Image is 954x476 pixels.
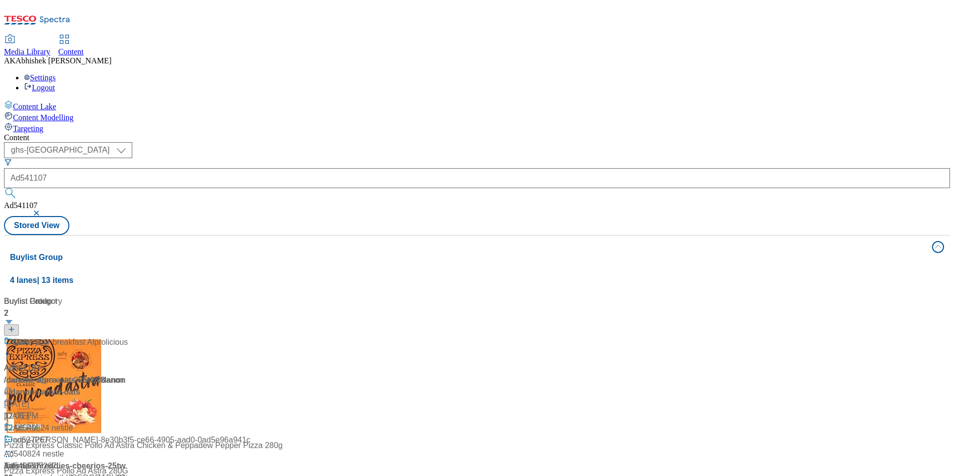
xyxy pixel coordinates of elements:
[4,307,129,319] div: 2
[4,295,129,307] div: Buylist Group
[13,124,43,133] span: Targeting
[4,168,950,188] input: Search
[4,448,64,460] div: Ad540824 nestle
[4,398,129,410] div: [DATE]
[4,216,69,235] button: Stored View
[4,133,950,142] div: Content
[10,251,926,263] h4: Buylist Group
[4,362,40,374] div: Ad541107
[4,236,950,291] button: Buylist Group4 lanes| 13 items
[4,201,37,210] span: Ad541107
[4,158,12,166] svg: Search Filters
[4,100,950,111] a: Content Lake
[58,35,84,56] a: Content
[4,111,950,122] a: Content Modelling
[13,336,128,348] div: Make your breakfast Alprolicious
[24,73,56,82] a: Settings
[4,35,50,56] a: Media Library
[13,113,73,122] span: Content Modelling
[4,47,50,56] span: Media Library
[24,83,55,92] a: Logout
[4,410,129,422] div: 12:06 PM
[15,56,111,65] span: Abhishek [PERSON_NAME]
[4,122,950,133] a: Targeting
[13,434,250,446] div: copy-[PERSON_NAME]-8e30b3f5-ce66-4905-aad0-0ad5e96a941c
[13,422,73,434] div: Ad540824 nestle
[13,102,56,111] span: Content Lake
[58,47,84,56] span: Content
[4,376,105,384] span: / danone-alpro-oats-25tw28
[10,276,73,284] span: 4 lanes | 13 items
[4,56,15,65] span: AK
